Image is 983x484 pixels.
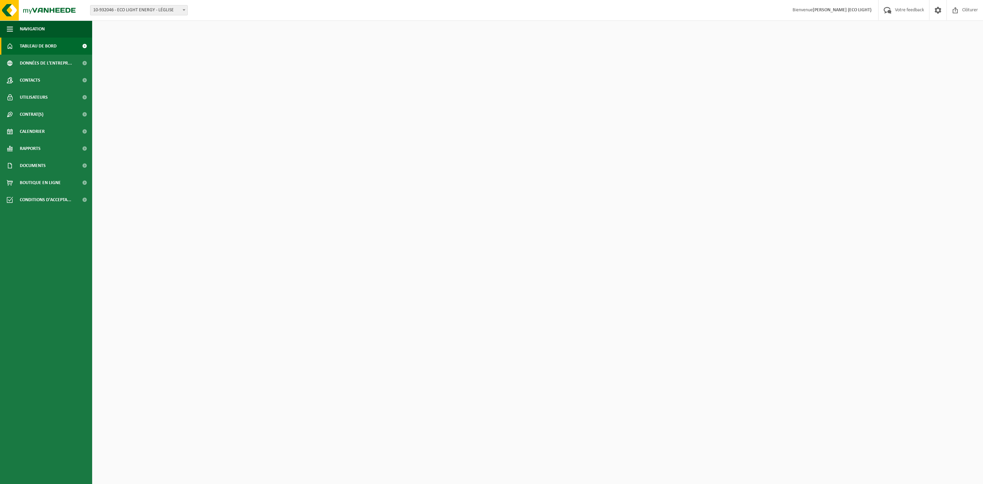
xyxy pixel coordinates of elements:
span: Contacts [20,72,40,89]
span: Rapports [20,140,41,157]
span: Calendrier [20,123,45,140]
span: 10-932046 - ECO LIGHT ENERGY - LÉGLISE [90,5,188,15]
span: Tableau de bord [20,38,57,55]
span: Conditions d'accepta... [20,191,71,208]
span: Navigation [20,20,45,38]
strong: [PERSON_NAME] (ECO LIGHT) [813,8,871,13]
span: Boutique en ligne [20,174,61,191]
span: 10-932046 - ECO LIGHT ENERGY - LÉGLISE [90,5,187,15]
span: Documents [20,157,46,174]
span: Données de l'entrepr... [20,55,72,72]
span: Utilisateurs [20,89,48,106]
span: Contrat(s) [20,106,43,123]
